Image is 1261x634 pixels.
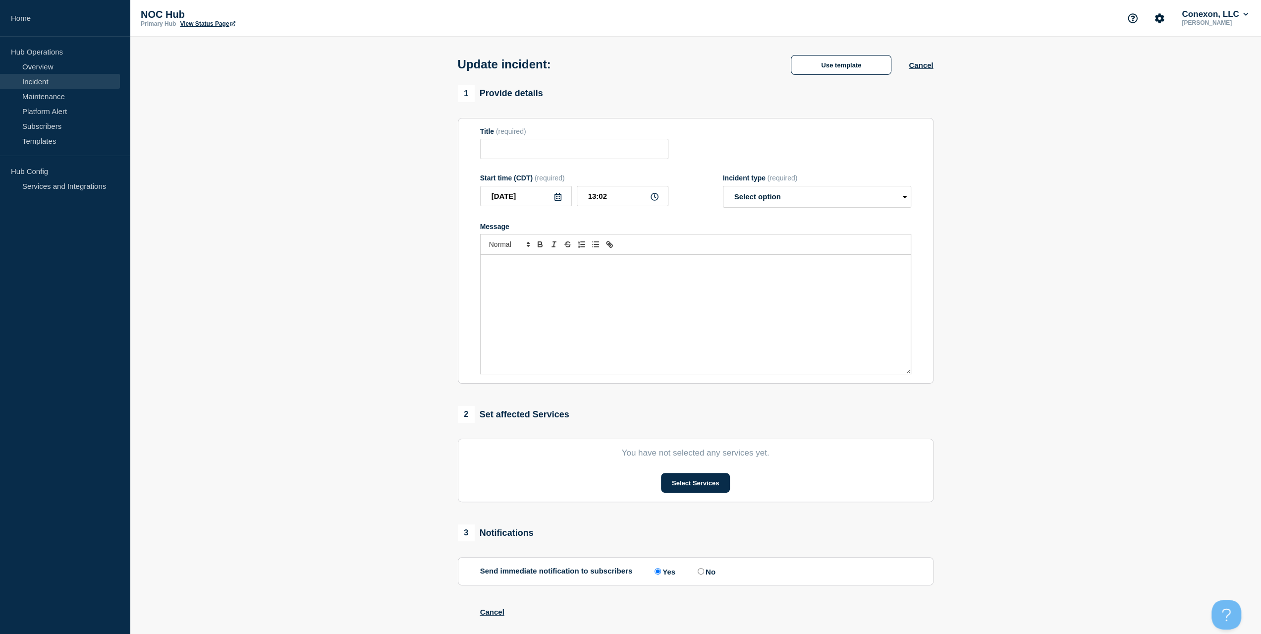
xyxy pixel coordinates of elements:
[791,55,891,75] button: Use template
[603,238,616,250] button: Toggle link
[480,608,504,616] button: Cancel
[480,567,911,576] div: Send immediate notification to subscribers
[1211,600,1241,630] iframe: Help Scout Beacon - Open
[458,85,475,102] span: 1
[1180,9,1250,19] button: Conexon, LLC
[496,127,526,135] span: (required)
[723,186,911,208] select: Incident type
[458,85,543,102] div: Provide details
[480,186,572,206] input: YYYY-MM-DD
[458,524,475,541] span: 3
[661,473,730,493] button: Select Services
[768,174,798,182] span: (required)
[141,20,176,27] p: Primary Hub
[480,174,668,182] div: Start time (CDT)
[458,406,569,423] div: Set affected Services
[480,448,911,458] p: You have not selected any services yet.
[141,9,339,20] p: NOC Hub
[1180,19,1250,26] p: [PERSON_NAME]
[1122,8,1143,29] button: Support
[698,568,704,575] input: No
[655,568,661,575] input: Yes
[480,127,668,135] div: Title
[535,174,565,182] span: (required)
[481,255,911,374] div: Message
[458,58,551,71] h1: Update incident:
[1149,8,1170,29] button: Account settings
[547,238,561,250] button: Toggle italic text
[652,567,675,576] label: Yes
[695,567,715,576] label: No
[485,238,533,250] span: Font size
[561,238,575,250] button: Toggle strikethrough text
[589,238,603,250] button: Toggle bulleted list
[577,186,668,206] input: HH:MM
[909,61,933,69] button: Cancel
[458,524,534,541] div: Notifications
[480,139,668,159] input: Title
[723,174,911,182] div: Incident type
[533,238,547,250] button: Toggle bold text
[458,406,475,423] span: 2
[480,223,911,231] div: Message
[180,20,235,27] a: View Status Page
[575,238,589,250] button: Toggle ordered list
[480,567,633,576] p: Send immediate notification to subscribers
